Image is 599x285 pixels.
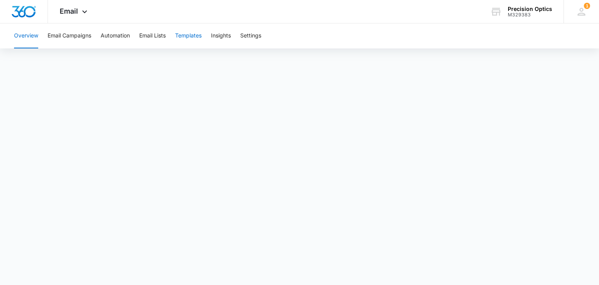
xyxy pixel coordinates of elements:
[48,23,91,48] button: Email Campaigns
[139,23,166,48] button: Email Lists
[101,23,130,48] button: Automation
[240,23,261,48] button: Settings
[14,23,38,48] button: Overview
[508,12,552,18] div: account id
[175,23,202,48] button: Templates
[211,23,231,48] button: Insights
[584,3,590,9] div: notifications count
[584,3,590,9] span: 1
[508,6,552,12] div: account name
[60,7,78,15] span: Email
